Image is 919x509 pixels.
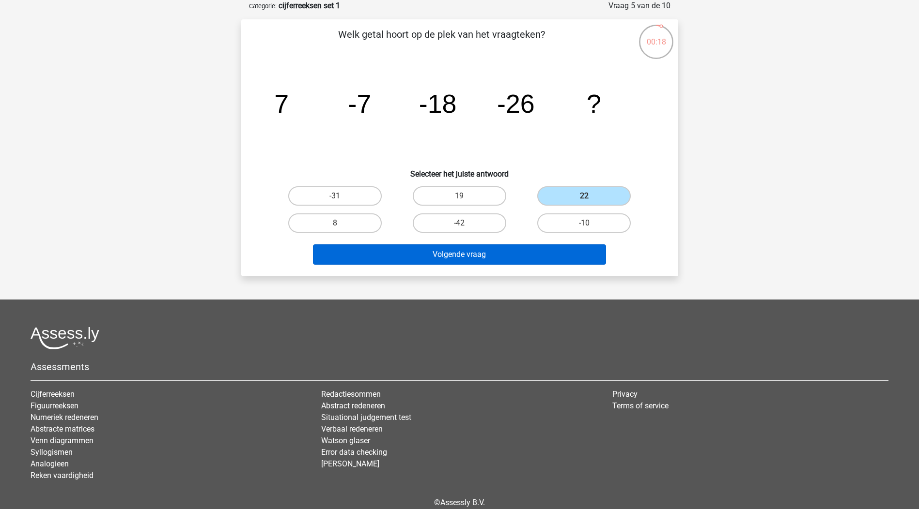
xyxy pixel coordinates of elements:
a: Abstracte matrices [31,424,94,434]
tspan: 7 [274,89,289,118]
a: Error data checking [321,448,387,457]
label: -42 [413,213,506,233]
small: Categorie: [249,2,277,10]
button: Volgende vraag [313,244,606,265]
a: Terms of service [612,401,669,410]
a: Venn diagrammen [31,436,93,445]
strong: cijferreeksen set 1 [279,1,340,10]
a: Redactiesommen [321,389,381,399]
a: Numeriek redeneren [31,413,98,422]
a: Abstract redeneren [321,401,385,410]
a: Reken vaardigheid [31,471,93,480]
tspan: -26 [497,89,535,118]
label: 19 [413,186,506,206]
a: Situational judgement test [321,413,411,422]
h5: Assessments [31,361,888,373]
a: Figuurreeksen [31,401,78,410]
tspan: ? [587,89,601,118]
tspan: -18 [419,89,456,118]
h6: Selecteer het juiste antwoord [257,162,663,179]
a: Verbaal redeneren [321,424,383,434]
label: -31 [288,186,382,206]
a: Analogieen [31,459,69,468]
a: [PERSON_NAME] [321,459,379,468]
tspan: -7 [348,89,371,118]
div: 00:18 [638,24,674,48]
label: 22 [537,186,631,206]
a: Cijferreeksen [31,389,75,399]
a: Syllogismen [31,448,73,457]
label: 8 [288,213,382,233]
a: Assessly B.V. [440,498,485,507]
a: Privacy [612,389,638,399]
img: Assessly logo [31,327,99,349]
label: -10 [537,213,631,233]
p: Welk getal hoort op de plek van het vraagteken? [257,27,626,56]
a: Watson glaser [321,436,370,445]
